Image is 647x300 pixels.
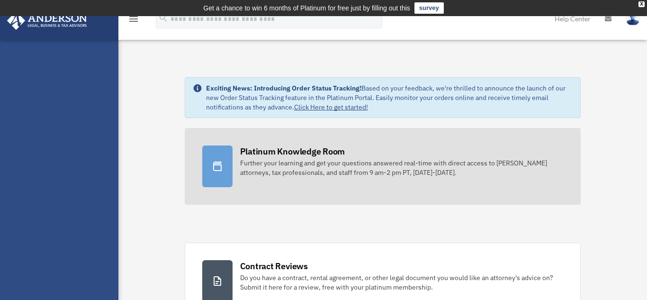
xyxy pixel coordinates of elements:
[185,128,581,205] a: Platinum Knowledge Room Further your learning and get your questions answered real-time with dire...
[638,1,645,7] div: close
[128,17,139,25] a: menu
[206,83,573,112] div: Based on your feedback, we're thrilled to announce the launch of our new Order Status Tracking fe...
[240,145,345,157] div: Platinum Knowledge Room
[414,2,444,14] a: survey
[4,11,90,30] img: Anderson Advisors Platinum Portal
[240,260,308,272] div: Contract Reviews
[240,158,564,177] div: Further your learning and get your questions answered real-time with direct access to [PERSON_NAM...
[158,13,169,23] i: search
[294,103,368,111] a: Click Here to get started!
[240,273,564,292] div: Do you have a contract, rental agreement, or other legal document you would like an attorney's ad...
[626,12,640,26] img: User Pic
[203,2,410,14] div: Get a chance to win 6 months of Platinum for free just by filling out this
[206,84,361,92] strong: Exciting News: Introducing Order Status Tracking!
[128,13,139,25] i: menu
